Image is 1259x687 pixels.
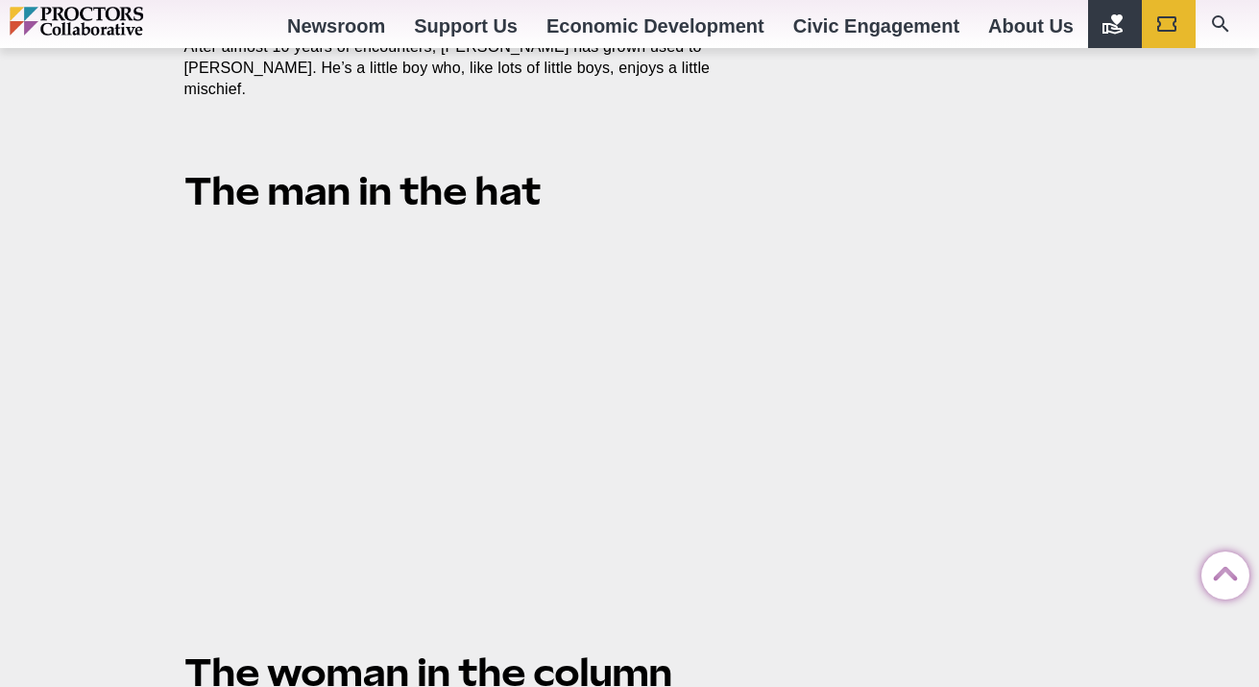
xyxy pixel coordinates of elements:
iframe: Theatre Ghosts: The Man in the Hat 2018 [184,239,749,557]
strong: The man in the hat [184,168,541,214]
a: Back to Top [1201,552,1240,591]
p: After almost 10 years of encounters, [PERSON_NAME] has grown used to [PERSON_NAME]. He’s a little... [184,37,749,100]
img: Proctors logo [10,7,226,36]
